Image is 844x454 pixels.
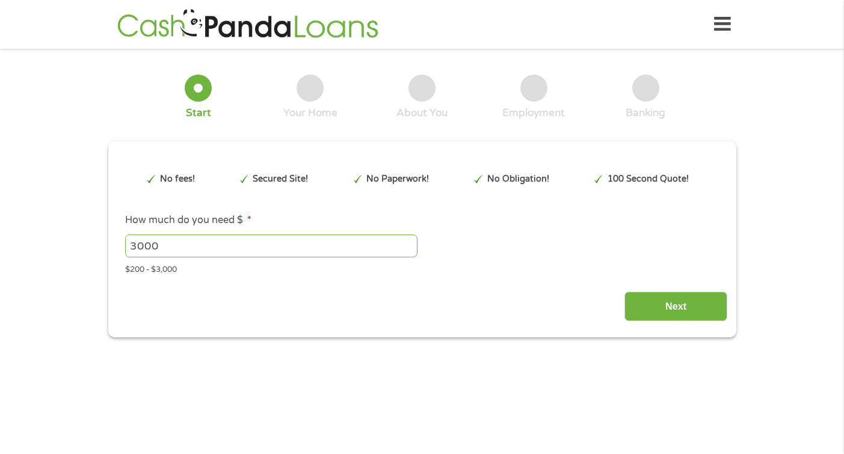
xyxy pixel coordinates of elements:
[186,106,211,120] div: Start
[366,173,429,186] p: No Paperwork!
[125,260,718,276] div: $200 - $3,000
[626,106,665,120] div: Banking
[160,173,195,186] p: No fees!
[608,173,689,186] p: 100 Second Quote!
[624,292,727,321] input: Next
[487,173,549,186] p: No Obligation!
[396,106,448,120] div: About You
[114,7,382,41] img: GetLoanNow Logo
[502,106,565,120] div: Employment
[283,106,337,120] div: Your Home
[125,214,251,227] label: How much do you need $
[253,173,308,186] p: Secured Site!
